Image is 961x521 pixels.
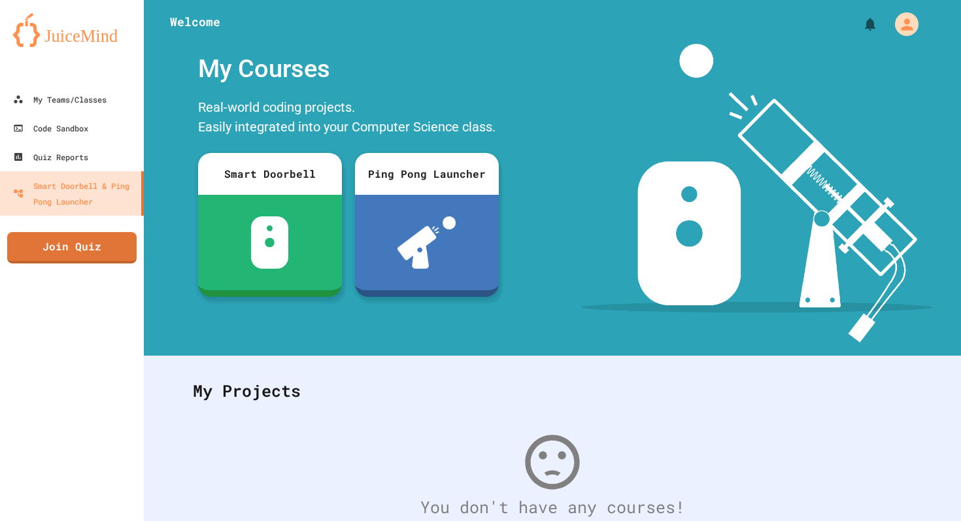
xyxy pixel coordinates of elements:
[180,365,925,416] div: My Projects
[355,153,499,195] div: Ping Pong Launcher
[397,216,456,269] img: ppl-with-ball.png
[7,232,137,263] a: Join Quiz
[180,495,925,520] div: You don't have any courses!
[192,94,505,143] div: Real-world coding projects. Easily integrated into your Computer Science class.
[13,178,136,209] div: Smart Doorbell & Ping Pong Launcher
[251,216,288,269] img: sdb-white.svg
[906,469,948,508] iframe: chat widget
[13,92,107,107] div: My Teams/Classes
[13,120,88,136] div: Code Sandbox
[838,13,881,35] div: My Notifications
[581,44,932,343] img: banner-image-my-projects.png
[13,13,131,47] img: logo-orange.svg
[198,153,342,195] div: Smart Doorbell
[852,412,948,467] iframe: chat widget
[881,9,922,39] div: My Account
[13,149,88,165] div: Quiz Reports
[192,44,505,94] div: My Courses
